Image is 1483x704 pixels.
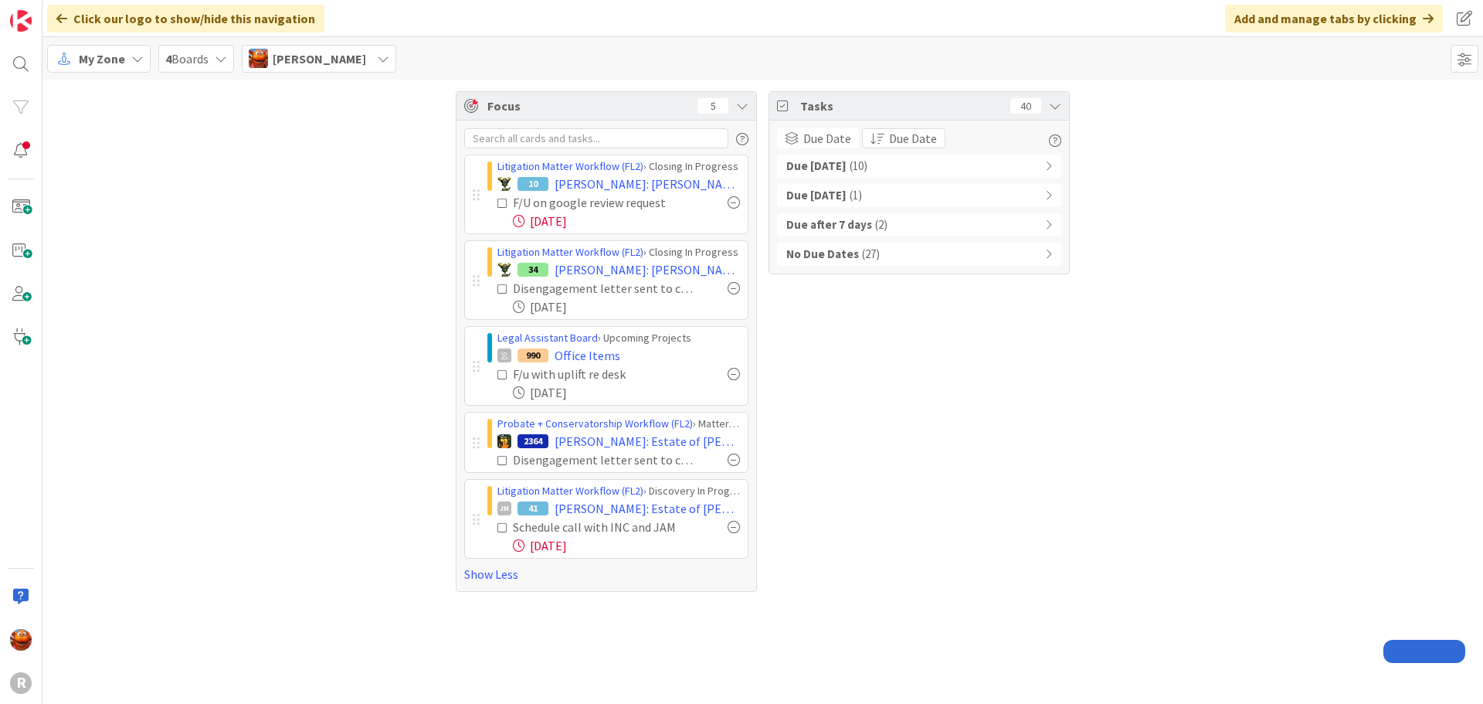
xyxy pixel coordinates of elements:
a: Legal Assistant Board [497,331,598,345]
a: Litigation Matter Workflow (FL2) [497,484,643,498]
div: [DATE] [513,212,740,230]
div: › Closing In Progress [497,158,740,175]
div: › Discovery In Progress [497,483,740,499]
span: [PERSON_NAME]: [PERSON_NAME] [PERSON_NAME] [555,260,740,279]
div: › Matter Closing in Progress [497,416,740,432]
div: 990 [518,349,548,362]
div: Add and manage tabs by clicking [1225,5,1443,32]
div: 41 [518,502,548,515]
div: 2364 [518,434,548,448]
span: ( 1 ) [850,187,862,205]
div: 5 [697,98,728,114]
span: Focus [487,97,685,115]
span: Tasks [800,97,1003,115]
div: Click our logo to show/hide this navigation [47,5,324,32]
span: ( 10 ) [850,158,867,175]
span: ( 2 ) [875,216,887,234]
span: Boards [165,49,209,68]
div: › Closing In Progress [497,244,740,260]
span: Office Items [555,346,620,365]
b: Due [DATE] [786,158,847,175]
div: F/u with uplift re desk [513,365,672,383]
b: Due after 7 days [786,216,872,234]
span: My Zone [79,49,125,68]
div: Schedule call with INC and JAM [513,518,694,536]
b: Due [DATE] [786,187,847,205]
span: Due Date [803,129,851,148]
img: KA [10,629,32,651]
div: Disengagement letter sent to client & PDF saved in client file [513,279,694,298]
img: NC [497,177,511,191]
div: 34 [518,263,548,277]
a: Litigation Matter Workflow (FL2) [497,159,643,173]
div: F/U on google review request [513,193,692,212]
span: [PERSON_NAME]: [PERSON_NAME] [PERSON_NAME] [555,175,740,193]
span: Due Date [889,129,937,148]
input: Search all cards and tasks... [464,128,728,148]
img: NC [497,263,511,277]
div: Disengagement letter sent to client & PDF saved in client file [513,451,694,469]
div: 40 [1010,98,1041,114]
a: Show Less [464,565,748,583]
button: Due Date [862,128,945,148]
span: [PERSON_NAME]: Estate of [PERSON_NAME] [555,499,740,518]
a: Litigation Matter Workflow (FL2) [497,245,643,259]
div: › Upcoming Projects [497,330,740,346]
div: [DATE] [513,298,740,316]
b: No Due Dates [786,246,859,264]
span: [PERSON_NAME] [273,49,366,68]
div: 10 [518,177,548,191]
img: KA [249,49,268,68]
div: [DATE] [513,383,740,402]
img: Visit kanbanzone.com [10,10,32,32]
span: [PERSON_NAME]: Estate of [PERSON_NAME] [555,432,740,451]
b: 4 [165,51,171,66]
div: R [10,672,32,694]
div: JM [497,502,511,515]
a: Probate + Conservatorship Workflow (FL2) [497,417,693,430]
img: MR [497,434,511,448]
div: [DATE] [513,536,740,555]
span: ( 27 ) [862,246,880,264]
